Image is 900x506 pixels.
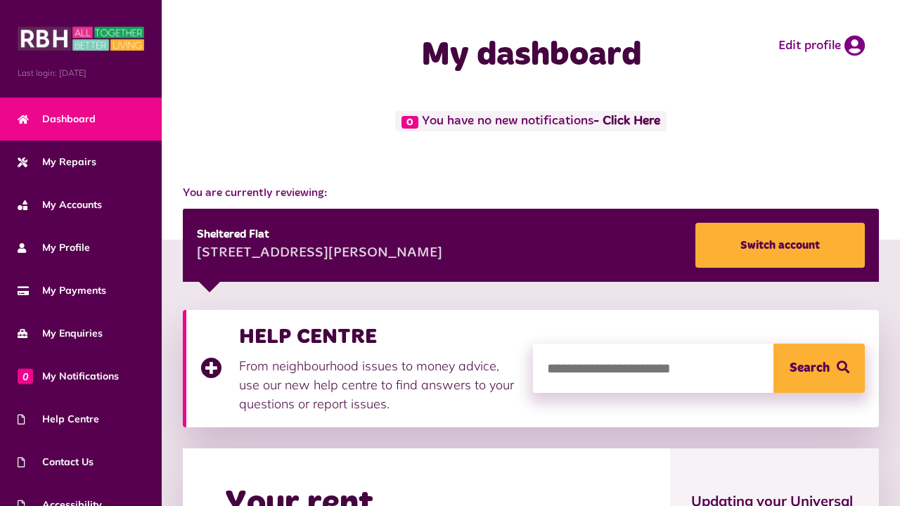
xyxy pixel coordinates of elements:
span: My Enquiries [18,326,103,341]
button: Search [773,344,865,393]
span: 0 [401,116,418,129]
div: Sheltered Flat [197,226,442,243]
div: [STREET_ADDRESS][PERSON_NAME] [197,243,442,264]
span: My Repairs [18,155,96,169]
span: You are currently reviewing: [183,185,879,202]
h1: My dashboard [361,35,702,76]
span: My Payments [18,283,106,298]
a: Switch account [695,223,865,268]
a: - Click Here [593,115,660,128]
span: Contact Us [18,455,94,469]
span: My Accounts [18,197,102,212]
span: 0 [18,368,33,384]
span: You have no new notifications [395,111,666,131]
a: Edit profile [778,35,865,56]
span: My Notifications [18,369,119,384]
span: Help Centre [18,412,99,427]
span: Search [790,344,830,393]
span: Dashboard [18,112,96,126]
h3: HELP CENTRE [239,324,519,349]
p: From neighbourhood issues to money advice, use our new help centre to find answers to your questi... [239,356,519,413]
span: My Profile [18,240,90,255]
img: MyRBH [18,25,144,53]
span: Last login: [DATE] [18,67,144,79]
